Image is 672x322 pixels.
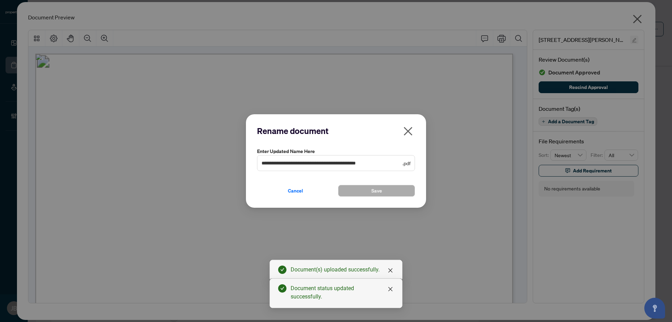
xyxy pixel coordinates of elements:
[387,267,394,274] a: Close
[644,298,665,319] button: Open asap
[288,185,303,196] span: Cancel
[388,268,393,273] span: close
[403,159,410,167] span: .pdf
[291,266,394,274] div: Document(s) uploaded successfully.
[278,266,286,274] span: check-circle
[388,286,393,292] span: close
[387,285,394,293] a: Close
[291,284,394,301] div: Document status updated successfully.
[338,185,415,197] button: Save
[257,185,334,197] button: Cancel
[403,126,414,137] span: close
[278,284,286,293] span: check-circle
[257,125,415,136] h2: Rename document
[257,147,415,155] label: Enter updated name here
